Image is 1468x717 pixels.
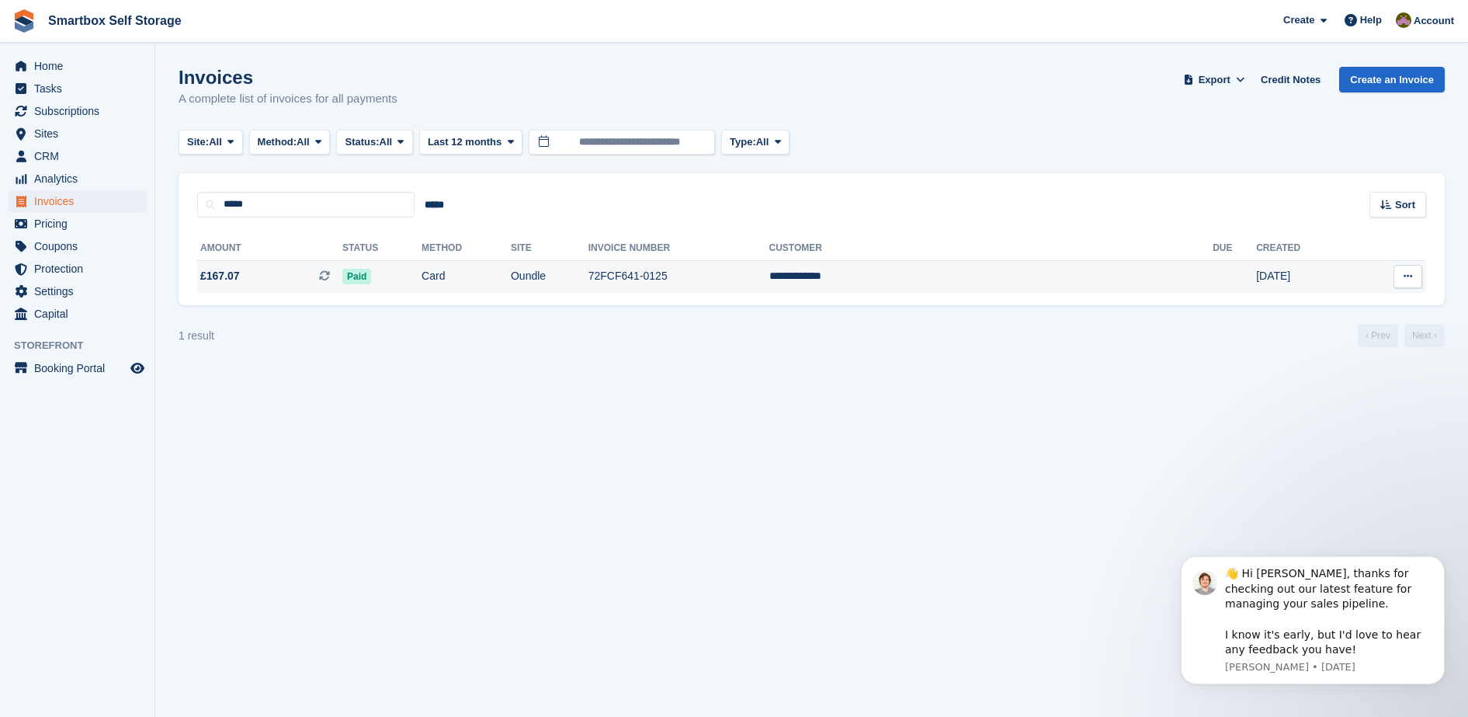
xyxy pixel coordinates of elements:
a: menu [8,357,147,379]
th: Customer [769,236,1213,261]
span: Site: [187,134,209,150]
p: A complete list of invoices for all payments [179,90,397,108]
th: Invoice Number [588,236,769,261]
span: Subscriptions [34,100,127,122]
td: Oundle [511,260,588,293]
span: Help [1360,12,1382,28]
iframe: Intercom notifications message [1157,533,1468,709]
span: Capital [34,303,127,325]
a: menu [8,235,147,257]
a: menu [8,303,147,325]
a: menu [8,280,147,302]
a: Next [1404,324,1445,347]
span: Invoices [34,190,127,212]
span: Settings [34,280,127,302]
button: Method: All [249,130,331,155]
span: Type: [730,134,756,150]
span: £167.07 [200,268,240,284]
span: Paid [342,269,371,284]
a: menu [8,100,147,122]
span: All [756,134,769,150]
button: Export [1180,67,1248,92]
button: Status: All [336,130,412,155]
span: All [297,134,310,150]
span: Sort [1395,197,1415,213]
th: Method [422,236,511,261]
th: Due [1213,236,1256,261]
span: Coupons [34,235,127,257]
a: Credit Notes [1255,67,1327,92]
span: Last 12 months [428,134,501,150]
a: menu [8,145,147,167]
span: Create [1283,12,1314,28]
span: Status: [345,134,379,150]
span: Pricing [34,213,127,235]
img: Kayleigh Devlin [1396,12,1411,28]
span: All [209,134,222,150]
a: menu [8,55,147,77]
th: Created [1256,236,1354,261]
span: Method: [258,134,297,150]
img: stora-icon-8386f47178a22dfd0bd8f6a31ec36ba5ce8667c1dd55bd0f319d3a0aa187defe.svg [12,9,36,33]
button: Last 12 months [419,130,522,155]
td: 72FCF641-0125 [588,260,769,293]
a: menu [8,123,147,144]
th: Status [342,236,422,261]
span: Protection [34,258,127,280]
h1: Invoices [179,67,397,88]
a: Create an Invoice [1339,67,1445,92]
span: Sites [34,123,127,144]
span: Analytics [34,168,127,190]
th: Site [511,236,588,261]
span: Account [1414,13,1454,29]
span: Tasks [34,78,127,99]
span: Home [34,55,127,77]
a: menu [8,78,147,99]
button: Type: All [721,130,790,155]
span: CRM [34,145,127,167]
span: All [380,134,393,150]
span: Export [1199,72,1230,88]
a: menu [8,213,147,235]
a: Preview store [128,359,147,378]
td: Card [422,260,511,293]
td: [DATE] [1256,260,1354,293]
a: menu [8,190,147,212]
a: Smartbox Self Storage [42,8,188,33]
th: Amount [197,236,342,261]
span: Storefront [14,338,154,353]
nav: Page [1355,324,1448,347]
a: menu [8,258,147,280]
button: Site: All [179,130,243,155]
span: Booking Portal [34,357,127,379]
a: menu [8,168,147,190]
a: Previous [1358,324,1398,347]
div: 1 result [179,328,214,344]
